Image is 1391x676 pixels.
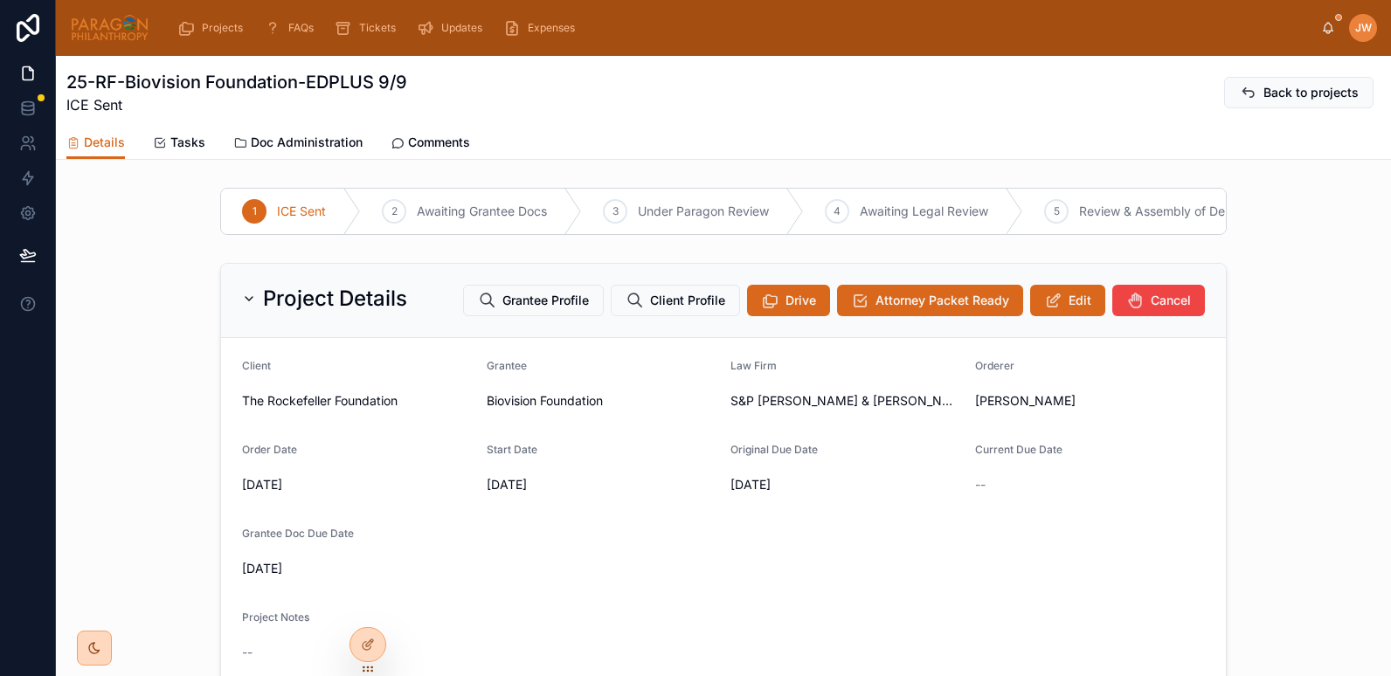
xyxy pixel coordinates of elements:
[1069,292,1091,309] span: Edit
[1079,203,1279,220] span: Review & Assembly of Deliverables
[359,21,396,35] span: Tickets
[1112,285,1205,316] button: Cancel
[70,14,149,42] img: App logo
[1355,21,1372,35] span: JW
[730,443,818,456] span: Original Due Date
[153,127,205,162] a: Tasks
[391,204,398,218] span: 2
[1224,77,1374,108] button: Back to projects
[242,443,297,456] span: Order Date
[834,204,841,218] span: 4
[730,392,961,410] span: S&P [PERSON_NAME] & [PERSON_NAME] LLP
[487,392,603,410] span: Biovision Foundation
[860,203,988,220] span: Awaiting Legal Review
[1030,285,1105,316] button: Edit
[408,134,470,151] span: Comments
[202,21,243,35] span: Projects
[163,9,1321,47] div: scrollable content
[612,204,619,218] span: 3
[747,285,830,316] button: Drive
[611,285,740,316] button: Client Profile
[528,21,575,35] span: Expenses
[785,292,816,309] span: Drive
[66,70,407,94] h1: 25-RF-Biovision Foundation-EDPLUS 9/9
[170,134,205,151] span: Tasks
[66,127,125,160] a: Details
[1263,84,1359,101] span: Back to projects
[417,203,547,220] span: Awaiting Grantee Docs
[84,134,125,151] span: Details
[487,443,537,456] span: Start Date
[251,134,363,151] span: Doc Administration
[288,21,314,35] span: FAQs
[1151,292,1191,309] span: Cancel
[463,285,604,316] button: Grantee Profile
[837,285,1023,316] button: Attorney Packet Ready
[441,21,482,35] span: Updates
[1054,204,1060,218] span: 5
[253,204,257,218] span: 1
[412,12,495,44] a: Updates
[498,12,587,44] a: Expenses
[242,359,271,372] span: Client
[242,476,473,493] span: [DATE]
[277,203,326,220] span: ICE Sent
[638,203,769,220] span: Under Paragon Review
[263,285,407,313] h2: Project Details
[259,12,326,44] a: FAQs
[66,94,407,115] span: ICE Sent
[730,359,777,372] span: Law Firm
[233,127,363,162] a: Doc Administration
[975,359,1014,372] span: Orderer
[242,644,253,661] span: --
[329,12,408,44] a: Tickets
[975,443,1062,456] span: Current Due Date
[242,560,473,577] span: [DATE]
[650,292,725,309] span: Client Profile
[975,476,986,493] span: --
[875,292,1009,309] span: Attorney Packet Ready
[242,392,398,410] span: The Rockefeller Foundation
[391,127,470,162] a: Comments
[502,292,589,309] span: Grantee Profile
[242,527,354,540] span: Grantee Doc Due Date
[730,476,961,493] span: [DATE]
[487,359,527,372] span: Grantee
[975,392,1076,410] span: [PERSON_NAME]
[172,12,255,44] a: Projects
[487,476,717,493] span: [DATE]
[242,610,309,624] span: Project Notes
